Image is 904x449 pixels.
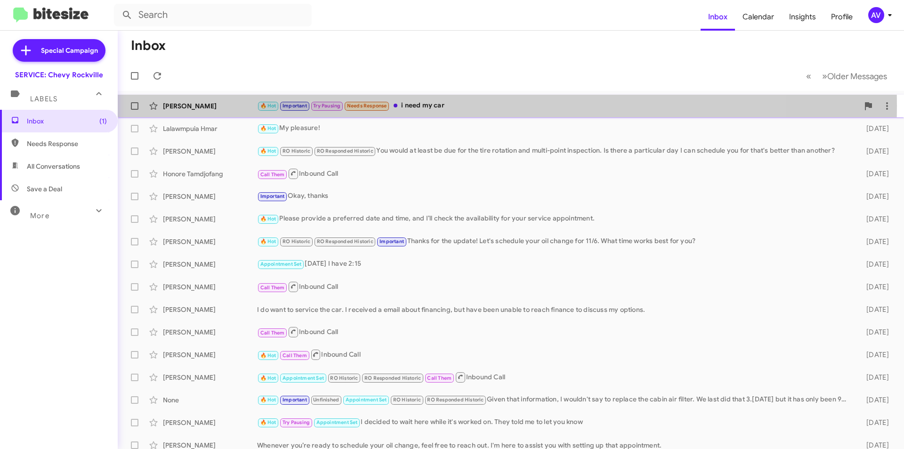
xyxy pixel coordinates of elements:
[163,237,257,246] div: [PERSON_NAME]
[30,95,57,103] span: Labels
[393,397,421,403] span: RO Historic
[851,373,896,382] div: [DATE]
[15,70,103,80] div: SERVICE: Chevy Rockville
[257,417,851,428] div: I decided to wait here while it's worked on. They told me to let you know
[30,212,49,220] span: More
[163,260,257,269] div: [PERSON_NAME]
[860,7,894,23] button: AV
[851,418,896,427] div: [DATE]
[851,395,896,405] div: [DATE]
[257,123,851,134] div: My pleasure!
[851,237,896,246] div: [DATE]
[257,100,859,111] div: i need my car
[282,352,307,359] span: Call Them
[260,171,285,178] span: Call Them
[806,70,811,82] span: «
[347,103,387,109] span: Needs Response
[317,148,373,154] span: RO Responded Historic
[827,71,887,82] span: Older Messages
[257,305,851,314] div: I do want to service the car. I received a email about financing, but have been unable to reach f...
[257,371,851,383] div: Inbound Call
[163,282,257,292] div: [PERSON_NAME]
[822,70,827,82] span: »
[163,305,257,314] div: [PERSON_NAME]
[282,375,324,381] span: Appointment Set
[313,397,339,403] span: Unfinished
[260,238,276,245] span: 🔥 Hot
[260,375,276,381] span: 🔥 Hot
[163,395,257,405] div: None
[260,148,276,154] span: 🔥 Hot
[782,3,823,31] a: Insights
[851,124,896,133] div: [DATE]
[851,260,896,269] div: [DATE]
[260,352,276,359] span: 🔥 Hot
[257,259,851,269] div: [DATE] I have 2:15
[163,169,257,179] div: Honore Tamdjofang
[851,327,896,337] div: [DATE]
[701,3,735,31] a: Inbox
[260,261,302,267] span: Appointment Set
[313,103,340,109] span: Try Pausing
[257,213,851,224] div: Please provide a preferred date and time, and I’ll check the availability for your service appoin...
[27,139,107,148] span: Needs Response
[260,285,285,291] span: Call Them
[260,125,276,131] span: 🔥 Hot
[282,419,310,425] span: Try Pausing
[346,397,387,403] span: Appointment Set
[257,168,851,180] div: Inbound Call
[163,418,257,427] div: [PERSON_NAME]
[823,3,860,31] a: Profile
[816,66,893,86] button: Next
[316,419,358,425] span: Appointment Set
[131,38,166,53] h1: Inbox
[260,330,285,336] span: Call Them
[163,192,257,201] div: [PERSON_NAME]
[851,147,896,156] div: [DATE]
[27,162,80,171] span: All Conversations
[163,124,257,133] div: Lalawmpuia Hmar
[163,147,257,156] div: [PERSON_NAME]
[260,216,276,222] span: 🔥 Hot
[282,238,310,245] span: RO Historic
[379,238,404,245] span: Important
[330,375,358,381] span: RO Historic
[735,3,782,31] a: Calendar
[317,238,373,245] span: RO Responded Historic
[801,66,893,86] nav: Page navigation example
[260,193,285,199] span: Important
[13,39,105,62] a: Special Campaign
[257,394,851,405] div: Given that information, I wouldn't say to replace the cabin air filter. We last did that 3.[DATE]...
[257,146,851,156] div: You would at least be due for the tire rotation and multi-point inspection. Is there a particular...
[260,419,276,425] span: 🔥 Hot
[851,350,896,359] div: [DATE]
[260,397,276,403] span: 🔥 Hot
[27,116,107,126] span: Inbox
[282,397,307,403] span: Important
[163,373,257,382] div: [PERSON_NAME]
[282,103,307,109] span: Important
[99,116,107,126] span: (1)
[800,66,817,86] button: Previous
[257,281,851,293] div: Inbound Call
[851,214,896,224] div: [DATE]
[427,397,484,403] span: RO Responded Historic
[257,326,851,338] div: Inbound Call
[851,169,896,179] div: [DATE]
[260,103,276,109] span: 🔥 Hot
[163,101,257,111] div: [PERSON_NAME]
[163,214,257,224] div: [PERSON_NAME]
[41,46,98,55] span: Special Campaign
[257,349,851,360] div: Inbound Call
[257,236,851,247] div: Thanks for the update! Let's schedule your oil change for 11/6. What time works best for you?
[427,375,452,381] span: Call Them
[257,191,851,202] div: Okay, thanks
[27,184,62,194] span: Save a Deal
[282,148,310,154] span: RO Historic
[851,305,896,314] div: [DATE]
[114,4,312,26] input: Search
[163,350,257,359] div: [PERSON_NAME]
[364,375,421,381] span: RO Responded Historic
[868,7,884,23] div: AV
